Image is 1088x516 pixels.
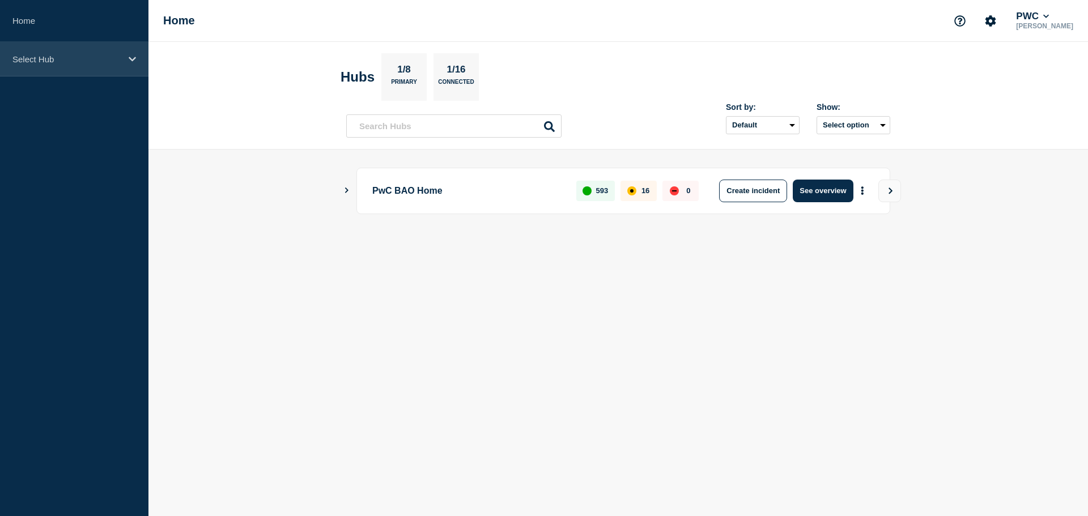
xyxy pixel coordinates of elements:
[443,64,470,79] p: 1/16
[391,79,417,91] p: Primary
[726,116,800,134] select: Sort by
[372,180,563,202] p: PwC BAO Home
[12,54,121,64] p: Select Hub
[627,186,636,195] div: affected
[979,9,1002,33] button: Account settings
[719,180,787,202] button: Create incident
[596,186,609,195] p: 593
[1014,11,1051,22] button: PWC
[393,64,415,79] p: 1/8
[855,180,870,201] button: More actions
[817,116,890,134] button: Select option
[726,103,800,112] div: Sort by:
[583,186,592,195] div: up
[341,69,375,85] h2: Hubs
[793,180,853,202] button: See overview
[948,9,972,33] button: Support
[686,186,690,195] p: 0
[1014,22,1076,30] p: [PERSON_NAME]
[346,114,562,138] input: Search Hubs
[641,186,649,195] p: 16
[878,180,901,202] button: View
[670,186,679,195] div: down
[163,14,195,27] h1: Home
[817,103,890,112] div: Show:
[438,79,474,91] p: Connected
[344,186,350,195] button: Show Connected Hubs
